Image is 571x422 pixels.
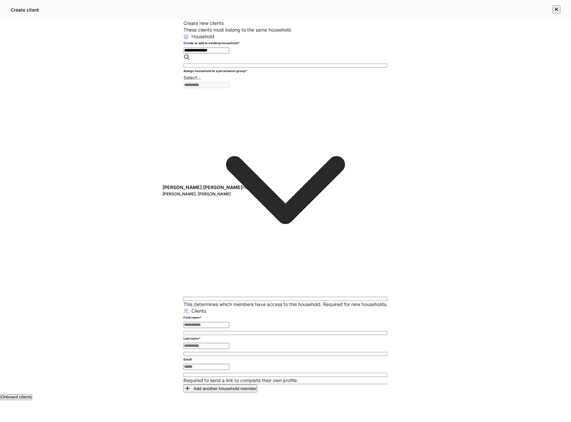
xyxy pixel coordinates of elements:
[183,27,388,33] div: These clients must belong to the same household.
[191,33,214,40] div: Household
[183,301,388,308] p: This determines which members have access to this household. Required for new households.
[191,308,206,314] div: Clients
[183,74,388,81] div: Select...
[203,184,242,190] span: [PERSON_NAME]
[183,314,201,321] h6: First name
[183,68,247,74] h6: Assign household to a permission group
[1,395,32,399] div: Onboard clients
[183,384,257,392] button: Add another household member
[163,191,408,197] div: [PERSON_NAME], [PERSON_NAME]
[183,335,200,342] h6: Last name
[163,184,202,190] span: [PERSON_NAME]
[183,356,192,363] h6: Email
[242,184,265,190] span: Household
[183,377,388,384] p: Required to send a link to complete their own profile.
[183,40,240,47] h6: Create or add to existing household
[11,7,39,13] h5: Create client
[183,20,388,27] div: Create new clients
[184,385,257,392] div: Add another household member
